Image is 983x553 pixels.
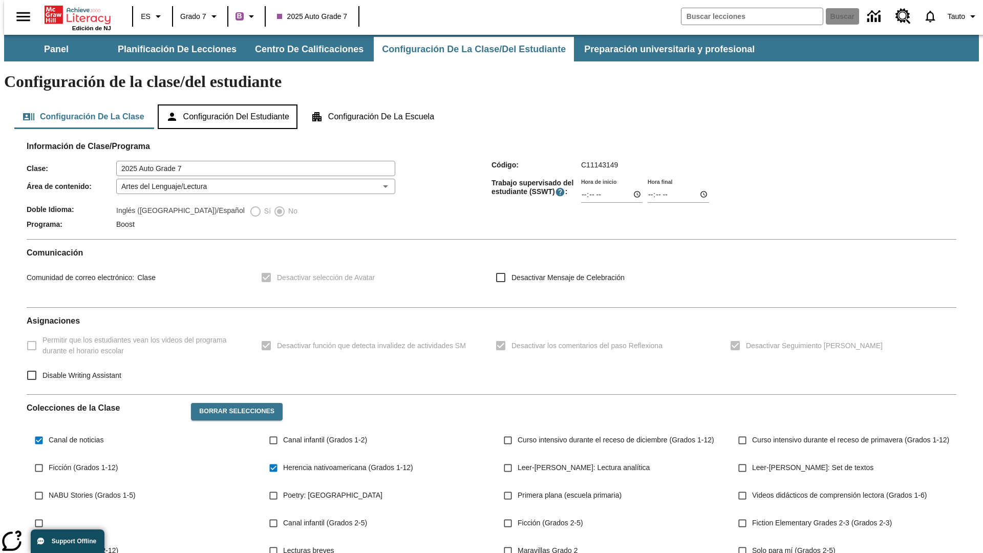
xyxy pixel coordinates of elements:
[110,37,245,61] button: Planificación de lecciones
[27,316,956,326] h2: Asignaciones
[27,164,116,173] span: Clase :
[27,220,116,228] span: Programa :
[45,4,111,31] div: Portada
[511,272,625,283] span: Desactivar Mensaje de Celebración
[14,104,153,129] button: Configuración de la clase
[176,7,224,26] button: Grado: Grado 7, Elige un grado
[648,178,672,185] label: Hora final
[283,490,382,501] span: Poetry: [GEOGRAPHIC_DATA]
[752,462,873,473] span: Leer-[PERSON_NAME]: Set de textos
[8,2,38,32] button: Abrir el menú lateral
[5,37,108,61] button: Panel
[72,25,111,31] span: Edición de NJ
[861,3,889,31] a: Centro de información
[948,11,965,22] span: Tauto
[581,178,616,185] label: Hora de inicio
[283,462,413,473] span: Herencia nativoamericana (Grados 1-12)
[511,341,663,351] span: Desactivar los comentarios del paso Reflexiona
[518,518,583,528] span: Ficción (Grados 2-5)
[27,316,956,386] div: Asignaciones
[518,490,622,501] span: Primera plana (escuela primaria)
[4,72,979,91] h1: Configuración de la clase/del estudiante
[49,435,103,445] span: Canal de noticias
[116,220,135,228] span: Boost
[134,273,156,282] span: Clase
[518,462,650,473] span: Leer-[PERSON_NAME]: Lectura analítica
[889,3,917,30] a: Centro de recursos, Se abrirá en una pestaña nueva.
[45,5,111,25] a: Portada
[27,205,116,214] span: Doble Idioma :
[491,179,581,197] span: Trabajo supervisado del estudiante (SSWT) :
[27,141,956,151] h2: Información de Clase/Programa
[237,10,242,23] span: B
[283,435,367,445] span: Canal infantil (Grados 1-2)
[4,37,764,61] div: Subbarra de navegación
[42,370,121,381] span: Disable Writing Assistant
[191,403,283,420] button: Borrar selecciones
[576,37,763,61] button: Preparación universitaria y profesional
[277,272,375,283] span: Desactivar selección de Avatar
[277,11,348,22] span: 2025 Auto Grade 7
[180,11,206,22] span: Grado 7
[752,490,927,501] span: Videos didácticos de comprensión lectora (Grados 1-6)
[752,435,949,445] span: Curso intensivo durante el receso de primavera (Grados 1-12)
[4,35,979,61] div: Subbarra de navegación
[42,335,245,356] span: Permitir que los estudiantes vean los videos del programa durante el horario escolar
[286,206,297,217] span: No
[262,206,271,217] span: Sí
[27,273,134,282] span: Comunidad de correo electrónico :
[27,403,183,413] h2: Colecciones de la Clase
[555,187,565,197] button: El Tiempo Supervisado de Trabajo Estudiantil es el período durante el cual los estudiantes pueden...
[52,538,96,545] span: Support Offline
[116,205,245,218] label: Inglés ([GEOGRAPHIC_DATA])/Español
[158,104,297,129] button: Configuración del estudiante
[247,37,372,61] button: Centro de calificaciones
[116,161,395,176] input: Clase
[141,11,151,22] span: ES
[681,8,823,25] input: Buscar campo
[27,152,956,231] div: Información de Clase/Programa
[231,7,262,26] button: Boost El color de la clase es morado/púrpura. Cambiar el color de la clase.
[944,7,983,26] button: Perfil/Configuración
[49,462,118,473] span: Ficción (Grados 1-12)
[491,161,581,169] span: Código :
[277,341,466,351] span: Desactivar función que detecta invalidez de actividades SM
[27,248,956,299] div: Comunicación
[374,37,574,61] button: Configuración de la clase/del estudiante
[31,529,104,553] button: Support Offline
[136,7,169,26] button: Lenguaje: ES, Selecciona un idioma
[14,104,969,129] div: Configuración de la clase/del estudiante
[581,161,618,169] span: C11143149
[49,490,136,501] span: NABU Stories (Grados 1-5)
[27,182,116,190] span: Área de contenido :
[303,104,442,129] button: Configuración de la escuela
[917,3,944,30] a: Notificaciones
[746,341,883,351] span: Desactivar Seguimiento [PERSON_NAME]
[283,518,367,528] span: Canal infantil (Grados 2-5)
[518,435,714,445] span: Curso intensivo durante el receso de diciembre (Grados 1-12)
[116,179,395,194] div: Artes del Lenguaje/Lectura
[27,248,956,258] h2: Comunicación
[752,518,892,528] span: Fiction Elementary Grades 2-3 (Grados 2-3)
